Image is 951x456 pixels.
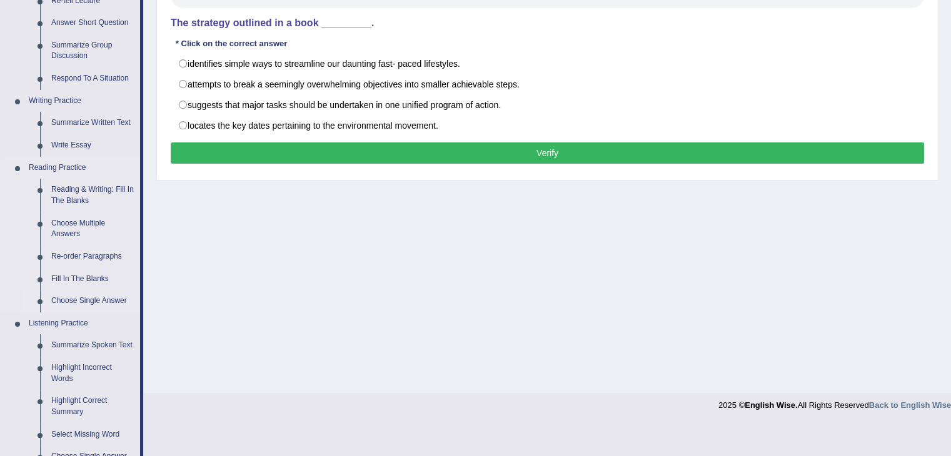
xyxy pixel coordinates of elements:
div: 2025 © All Rights Reserved [718,393,951,411]
a: Write Essay [46,134,140,157]
a: Highlight Correct Summary [46,390,140,423]
a: Highlight Incorrect Words [46,357,140,390]
label: attempts to break a seemingly overwhelming objectives into smaller achievable steps. [171,74,924,95]
a: Summarize Spoken Text [46,334,140,357]
h4: The strategy outlined in a book _________. [171,17,924,29]
a: Summarize Group Discussion [46,34,140,67]
a: Summarize Written Text [46,112,140,134]
a: Choose Single Answer [46,290,140,312]
button: Verify [171,142,924,164]
a: Reading & Writing: Fill In The Blanks [46,179,140,212]
div: * Click on the correct answer [171,37,292,49]
a: Reading Practice [23,157,140,179]
label: locates the key dates pertaining to the environmental movement. [171,115,924,136]
a: Answer Short Question [46,12,140,34]
a: Back to English Wise [869,400,951,410]
a: Writing Practice [23,90,140,112]
a: Re-order Paragraphs [46,245,140,268]
a: Select Missing Word [46,424,140,446]
label: identifies simple ways to streamline our daunting fast- paced lifestyles. [171,53,924,74]
a: Fill In The Blanks [46,268,140,290]
a: Listening Practice [23,312,140,335]
a: Choose Multiple Answers [46,212,140,245]
strong: English Wise. [745,400,797,410]
label: suggests that major tasks should be undertaken in one unified program of action. [171,94,924,116]
a: Respond To A Situation [46,67,140,90]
